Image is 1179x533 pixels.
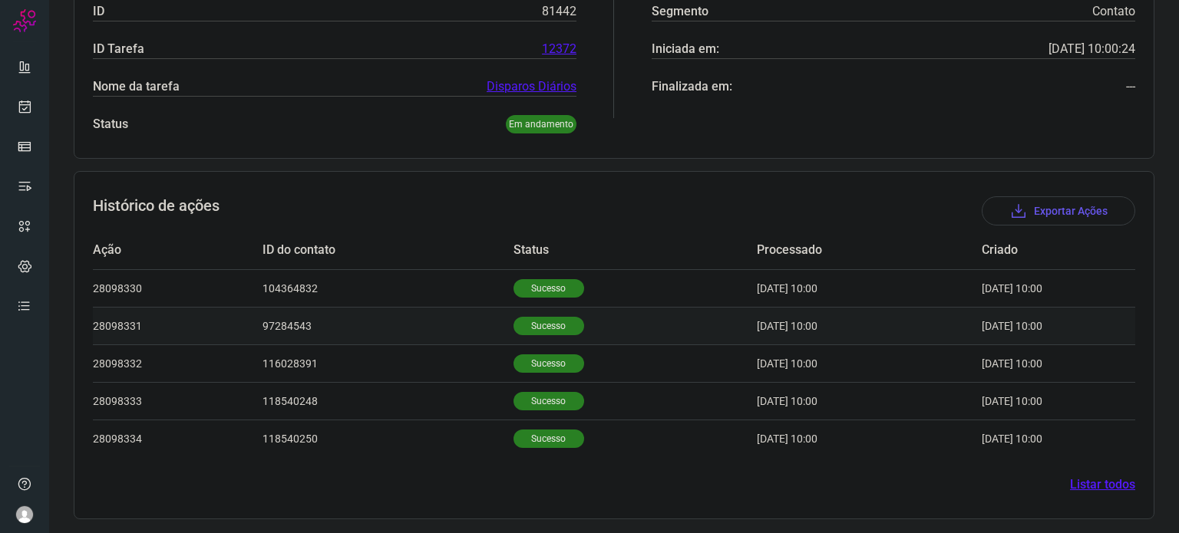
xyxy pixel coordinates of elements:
p: --- [1126,77,1135,96]
td: 28098333 [93,382,263,419]
td: [DATE] 10:00 [982,419,1089,457]
td: Status [514,232,757,269]
td: [DATE] 10:00 [982,382,1089,419]
td: 28098334 [93,419,263,457]
p: Nome da tarefa [93,77,180,96]
td: 28098331 [93,307,263,344]
td: [DATE] 10:00 [982,307,1089,344]
p: Sucesso [514,317,584,335]
p: [DATE] 10:00:24 [1049,40,1135,58]
td: Criado [982,232,1089,269]
a: 12372 [542,40,576,58]
p: ID [93,2,104,21]
td: [DATE] 10:00 [757,269,982,307]
p: Iniciada em: [652,40,719,58]
h3: Histórico de ações [93,196,220,225]
img: avatar-user-boy.jpg [15,505,34,524]
p: 81442 [542,2,576,21]
td: [DATE] 10:00 [757,344,982,382]
td: [DATE] 10:00 [757,307,982,344]
a: Listar todos [1070,475,1135,494]
p: Status [93,115,128,133]
td: 97284543 [263,307,514,344]
button: Exportar Ações [982,196,1135,225]
td: [DATE] 10:00 [982,344,1089,382]
p: Sucesso [514,354,584,373]
img: Logo [13,9,36,32]
td: [DATE] 10:00 [757,382,982,419]
p: Sucesso [514,279,584,298]
td: 104364832 [263,269,514,307]
td: 118540248 [263,382,514,419]
p: Segmento [652,2,708,21]
td: Processado [757,232,982,269]
td: 28098332 [93,344,263,382]
p: ID Tarefa [93,40,144,58]
a: Disparos Diários [487,77,576,96]
td: Ação [93,232,263,269]
p: Sucesso [514,429,584,448]
p: Finalizada em: [652,77,732,96]
p: Contato [1092,2,1135,21]
td: [DATE] 10:00 [757,419,982,457]
p: Sucesso [514,392,584,410]
td: 116028391 [263,344,514,382]
td: 28098330 [93,269,263,307]
td: [DATE] 10:00 [982,269,1089,307]
p: Em andamento [506,115,576,133]
td: ID do contato [263,232,514,269]
td: 118540250 [263,419,514,457]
